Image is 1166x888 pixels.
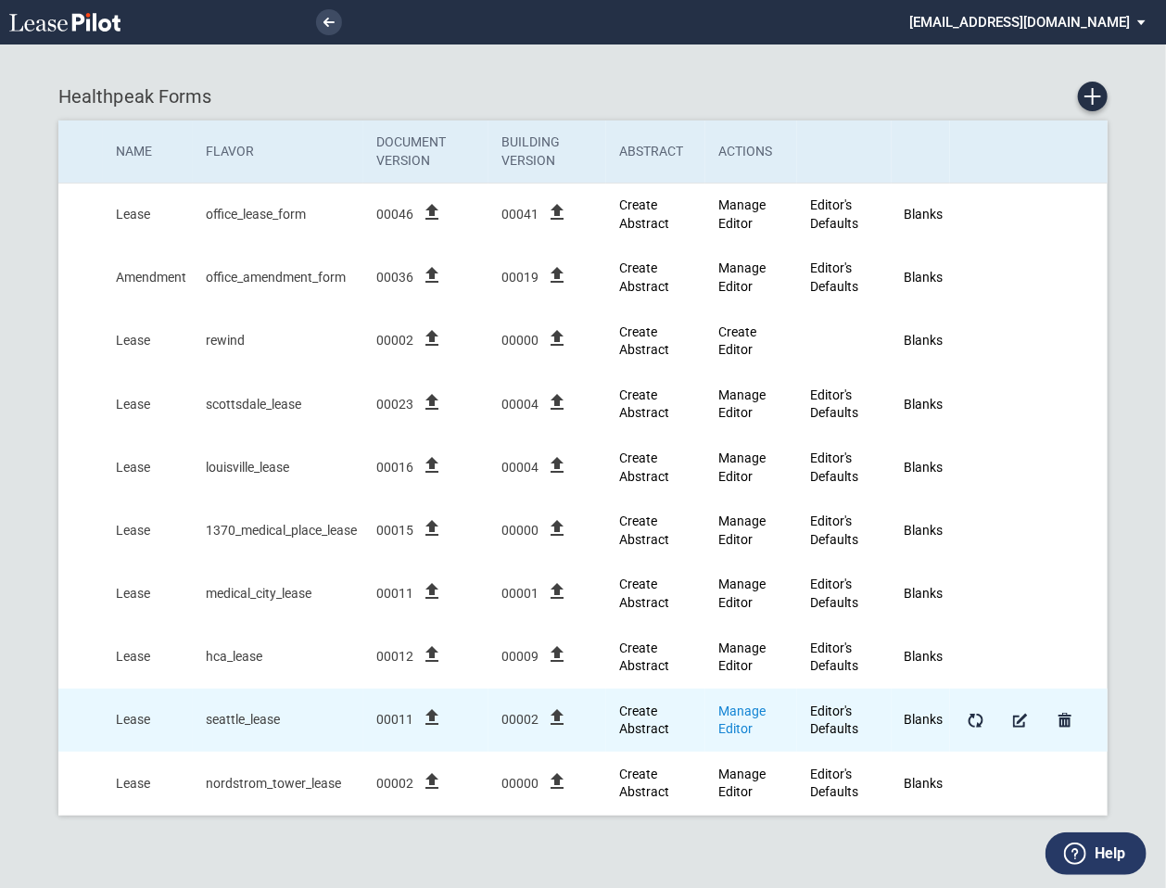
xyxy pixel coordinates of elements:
span: 00041 [501,206,539,224]
i: file_upload [421,454,443,476]
a: Create new Abstract [619,577,669,610]
td: louisville_lease [193,436,363,499]
a: Blanks [905,270,944,285]
label: file_upload [421,590,443,605]
td: hca_lease [193,626,363,689]
span: 00002 [376,332,413,350]
a: Create new Abstract [619,514,669,547]
span: 00012 [376,648,413,666]
td: Lease [103,436,193,499]
td: Lease [103,500,193,563]
a: Editor's Defaults [810,387,858,421]
i: file_upload [546,580,568,603]
tr: Created At: 2025-05-20T06:52:25-04:00; Updated At: 2025-05-20T06:54:13-04:00 [58,689,1107,752]
span: 00000 [501,775,539,793]
label: file_upload [546,401,568,416]
span: 00046 [376,206,413,224]
a: Create new Abstract [619,704,669,737]
a: Create new Abstract [619,260,669,294]
td: 1370_medical_place_lease [193,500,363,563]
span: 00019 [501,269,539,287]
td: Lease [103,563,193,626]
tr: Created At: 2025-05-20T06:33:40-04:00; Updated At: 2025-05-20T06:35:42-04:00 [58,752,1107,815]
a: Editor's Defaults [810,260,858,294]
i: file_upload [421,580,443,603]
label: file_upload [421,274,443,289]
label: file_upload [421,464,443,479]
a: Editor's Defaults [810,514,858,547]
label: file_upload [421,780,443,795]
label: file_upload [546,274,568,289]
i: file_upload [421,643,443,666]
label: file_upload [546,211,568,226]
td: Lease [103,310,193,373]
label: file_upload [421,337,443,352]
span: 00001 [501,585,539,603]
td: rewind [193,310,363,373]
span: 00011 [376,711,413,729]
a: Manage Editor [718,387,766,421]
i: file_upload [546,517,568,539]
label: file_upload [421,653,443,668]
a: Blanks [905,397,944,412]
md-icon: Manage Form [1009,709,1032,731]
td: seattle_lease [193,689,363,752]
i: file_upload [546,391,568,413]
span: 00002 [501,711,539,729]
i: file_upload [421,517,443,539]
label: file_upload [546,780,568,795]
i: file_upload [421,391,443,413]
td: Lease [103,689,193,752]
a: Editor's Defaults [810,577,858,610]
span: 00016 [376,459,413,477]
a: Create new Abstract [619,767,669,800]
th: Abstract [606,121,705,184]
th: Building Version [488,121,606,184]
tr: Created At: 2025-06-03T02:17:44-04:00; Updated At: 2025-06-03T02:18:36-04:00 [58,626,1107,689]
a: Manage Editor [718,704,766,737]
td: Lease [103,752,193,815]
a: Create new Abstract [619,450,669,484]
span: 00036 [376,269,413,287]
th: Name [103,121,193,184]
span: 00000 [501,332,539,350]
th: Flavor [193,121,363,184]
a: Editor's Defaults [810,704,858,737]
td: office_lease_form [193,184,363,247]
tr: Created At: 2025-01-09T12:27:26-05:00; Updated At: 2025-01-09T12:29:34-05:00 [58,310,1107,373]
i: file_upload [421,706,443,729]
a: Editor's Defaults [810,197,858,231]
tr: Created At: 2025-05-20T06:13:37-04:00; Updated At: 2025-05-20T06:15:02-04:00 [58,436,1107,499]
i: file_upload [421,201,443,223]
a: Blanks [905,586,944,601]
i: file_upload [546,454,568,476]
td: Lease [103,373,193,436]
a: Manage Editor [718,577,766,610]
a: Blanks [905,523,944,538]
label: file_upload [546,337,568,352]
tr: Created At: 2025-05-20T06:25:36-04:00; Updated At: 2025-05-20T06:26:53-04:00 [58,563,1107,626]
label: file_upload [546,653,568,668]
a: Form Updates [963,707,989,733]
a: Manage Editor [718,641,766,674]
td: scottsdale_lease [193,373,363,436]
a: Manage Editor [718,450,766,484]
a: Manage Editor [718,767,766,800]
a: Manage Editor [718,197,766,231]
span: 00004 [501,459,539,477]
a: Editor's Defaults [810,450,858,484]
a: Blanks [905,333,944,348]
i: file_upload [546,264,568,286]
span: 00009 [501,648,539,666]
tr: Created At: 2025-07-31T02:33:21-04:00; Updated At: 2025-08-18T07:42:39-04:00 [58,247,1107,310]
label: file_upload [546,464,568,479]
button: Help [1046,832,1147,875]
a: Blanks [905,649,944,664]
label: file_upload [546,527,568,542]
label: file_upload [421,527,443,542]
a: Create new Abstract [619,387,669,421]
a: Editor's Defaults [810,641,858,674]
i: file_upload [546,643,568,666]
span: 00011 [376,585,413,603]
span: 00002 [376,775,413,793]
